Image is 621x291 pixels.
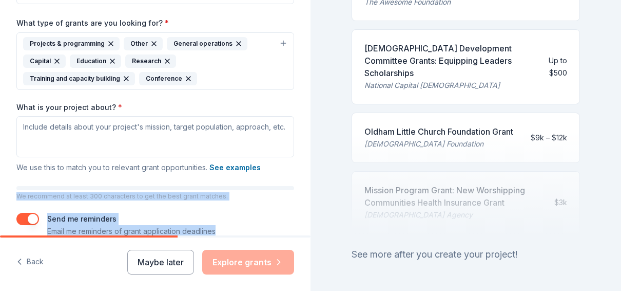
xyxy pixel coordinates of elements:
[16,18,169,28] label: What type of grants are you looking for?
[16,251,44,273] button: Back
[16,163,261,172] span: We use this to match you to relevant grant opportunities.
[70,54,121,68] div: Education
[23,54,66,68] div: Capital
[16,102,122,113] label: What is your project about?
[548,54,567,79] div: Up to $500
[47,214,117,223] label: Send me reminders
[364,79,539,92] div: National Capital [DEMOGRAPHIC_DATA]
[47,225,216,238] p: Email me reminders of grant application deadlines
[209,161,261,174] button: See examples
[23,72,135,85] div: Training and capacity building
[125,54,176,68] div: Research
[364,125,513,138] div: Oldham Little Church Foundation Grant
[139,72,197,85] div: Conference
[124,37,163,50] div: Other
[16,32,294,90] button: Projects & programmingOtherGeneral operationsCapitalEducationResearchTraining and capacity buildi...
[364,42,539,79] div: [DEMOGRAPHIC_DATA] Development Committee Grants: Equipping Leaders Scholarships
[23,37,120,50] div: Projects & programming
[16,192,294,201] p: We recommend at least 300 characters to get the best grant matches.
[352,246,580,263] div: See more after you create your project!
[127,250,194,275] button: Maybe later
[167,37,247,50] div: General operations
